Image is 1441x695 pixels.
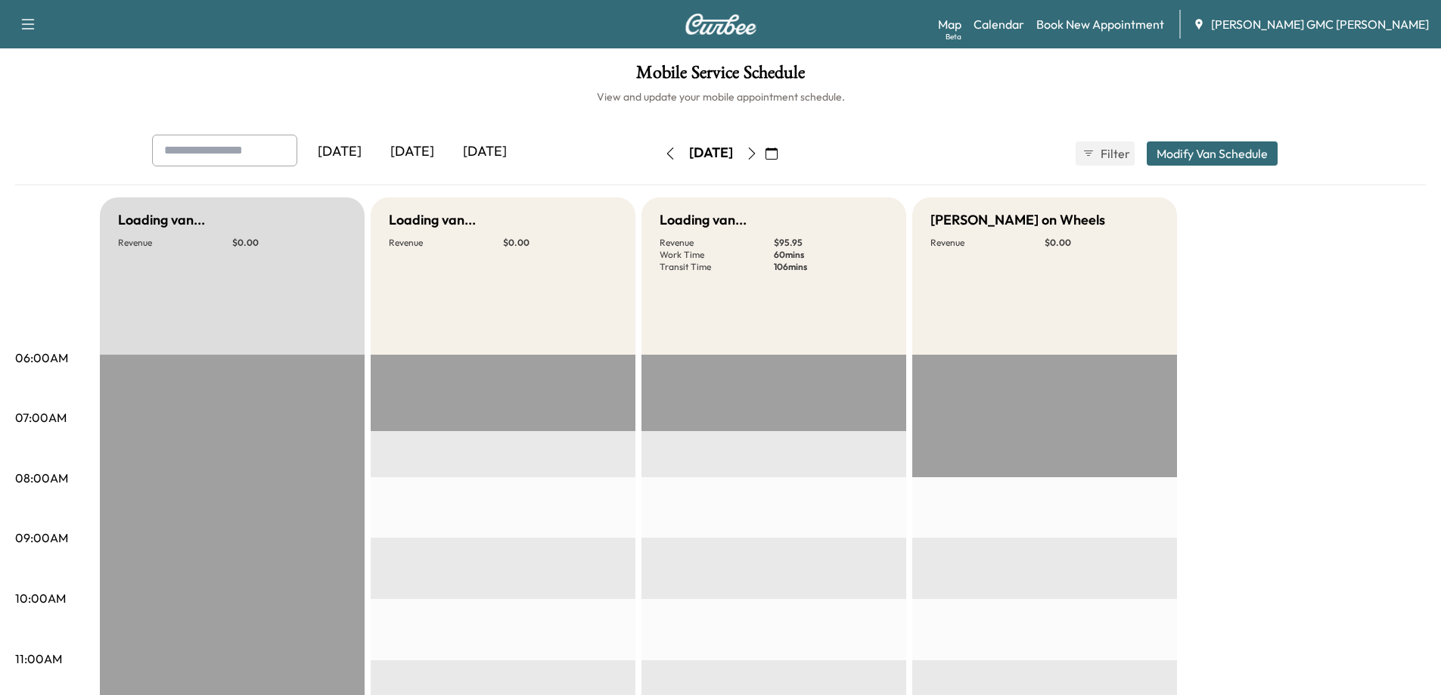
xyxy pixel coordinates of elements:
div: Beta [946,31,961,42]
p: Revenue [660,237,774,249]
div: [DATE] [449,135,521,169]
div: [DATE] [376,135,449,169]
p: $ 0.00 [232,237,346,249]
p: Revenue [118,237,232,249]
p: Revenue [389,237,503,249]
p: 10:00AM [15,589,66,607]
h1: Mobile Service Schedule [15,64,1426,89]
h5: Loading van... [118,209,205,231]
button: Modify Van Schedule [1147,141,1278,166]
p: $ 95.95 [774,237,888,249]
p: 06:00AM [15,349,68,367]
p: 08:00AM [15,469,68,487]
p: $ 0.00 [503,237,617,249]
p: 106 mins [774,261,888,273]
span: [PERSON_NAME] GMC [PERSON_NAME] [1211,15,1429,33]
a: Calendar [974,15,1024,33]
p: 11:00AM [15,650,62,668]
h5: Loading van... [389,209,476,231]
p: Transit Time [660,261,774,273]
p: 60 mins [774,249,888,261]
h6: View and update your mobile appointment schedule. [15,89,1426,104]
p: Revenue [930,237,1045,249]
p: 09:00AM [15,529,68,547]
h5: [PERSON_NAME] on Wheels [930,209,1105,231]
div: [DATE] [689,144,733,163]
p: $ 0.00 [1045,237,1159,249]
button: Filter [1076,141,1135,166]
span: Filter [1101,144,1128,163]
h5: Loading van... [660,209,747,231]
a: Book New Appointment [1036,15,1164,33]
div: [DATE] [303,135,376,169]
p: 07:00AM [15,408,67,427]
p: Work Time [660,249,774,261]
img: Curbee Logo [685,14,757,35]
a: MapBeta [938,15,961,33]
